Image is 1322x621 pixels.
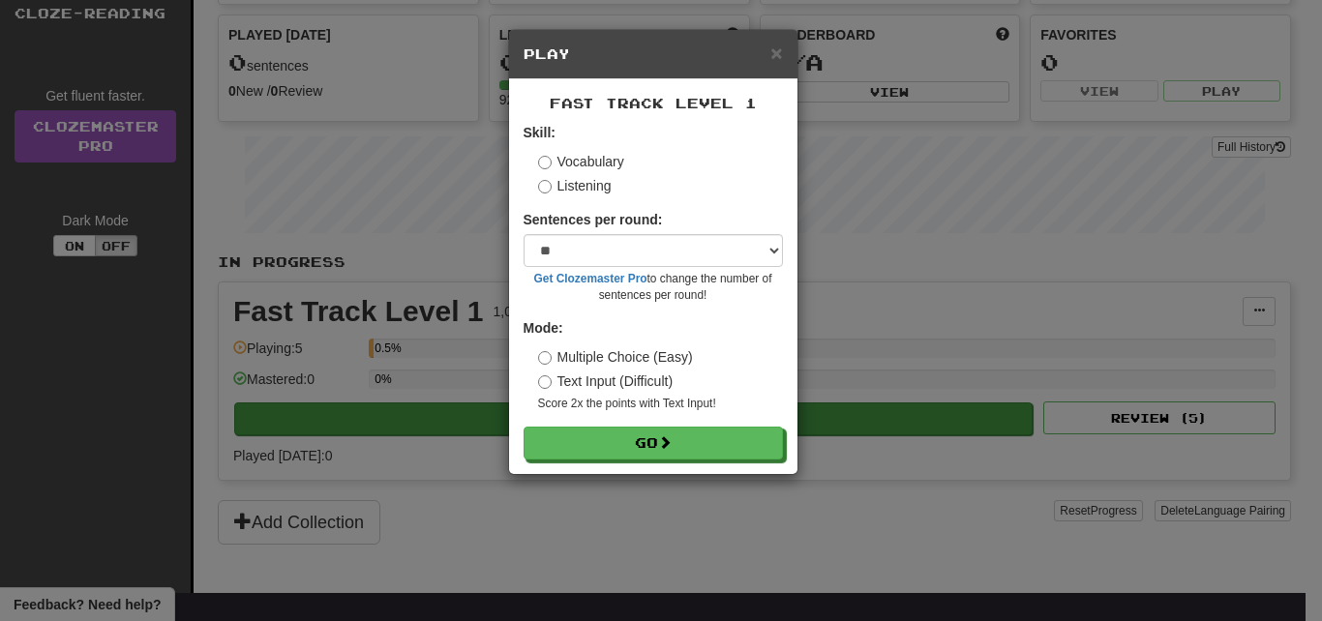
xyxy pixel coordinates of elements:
a: Get Clozemaster Pro [534,272,647,285]
input: Multiple Choice (Easy) [538,351,552,365]
strong: Mode: [524,320,563,336]
span: × [770,42,782,64]
button: Go [524,427,783,459]
button: Close [770,43,782,63]
small: Score 2x the points with Text Input ! [538,396,783,412]
label: Vocabulary [538,152,624,171]
input: Text Input (Difficult) [538,375,552,389]
small: to change the number of sentences per round! [524,271,783,304]
input: Listening [538,180,552,193]
h5: Play [524,44,783,64]
label: Listening [538,176,612,195]
label: Text Input (Difficult) [538,371,674,391]
label: Sentences per round: [524,210,663,229]
span: Fast Track Level 1 [550,95,757,111]
input: Vocabulary [538,156,552,169]
strong: Skill: [524,125,556,140]
label: Multiple Choice (Easy) [538,347,693,367]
